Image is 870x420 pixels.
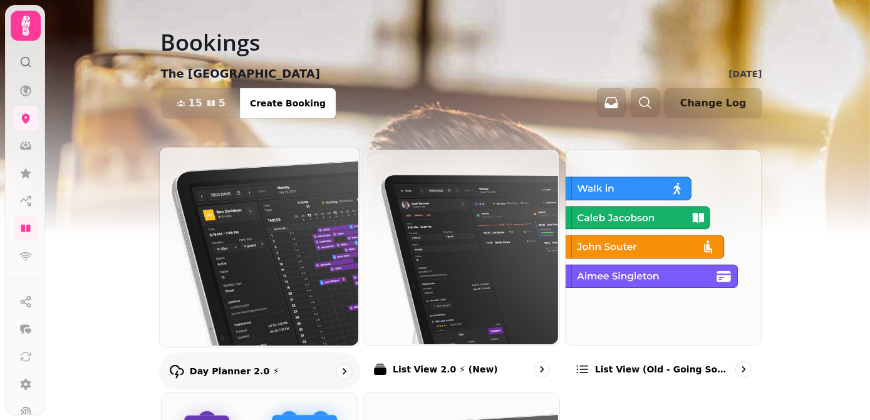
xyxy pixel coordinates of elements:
img: List view (Old - going soon) [564,148,760,344]
img: List View 2.0 ⚡ (New) [362,148,558,344]
a: Day Planner 2.0 ⚡Day Planner 2.0 ⚡ [158,146,360,389]
a: List View 2.0 ⚡ (New)List View 2.0 ⚡ (New) [363,149,560,387]
span: Create Booking [250,99,326,108]
svg: go to [536,363,548,376]
span: Change Log [680,98,747,108]
p: The [GEOGRAPHIC_DATA] [161,65,320,83]
a: List view (Old - going soon)List view (Old - going soon) [565,149,762,387]
p: Day Planner 2.0 ⚡ [189,365,279,377]
img: Day Planner 2.0 ⚡ [158,146,358,346]
p: [DATE] [728,68,762,80]
svg: go to [338,365,350,377]
button: Change Log [665,88,762,118]
button: 155 [162,88,241,118]
p: List view (Old - going soon) [595,363,731,376]
button: Create Booking [240,88,336,118]
p: List View 2.0 ⚡ (New) [393,363,498,376]
span: 15 [189,98,202,108]
span: 5 [219,98,225,108]
svg: go to [737,363,750,376]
